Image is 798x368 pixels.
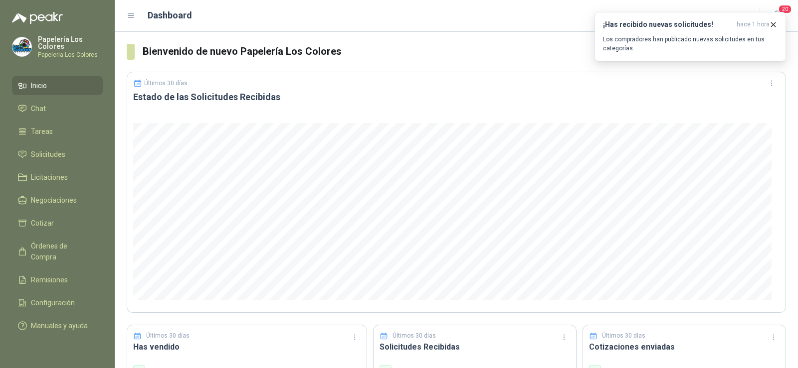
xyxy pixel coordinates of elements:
p: Papelería Los Colores [38,36,103,50]
span: Órdenes de Compra [31,241,93,262]
span: Solicitudes [31,149,65,160]
button: ¡Has recibido nuevas solicitudes!hace 1 hora Los compradores han publicado nuevas solicitudes en ... [595,12,786,61]
span: 20 [778,4,792,14]
span: Chat [31,103,46,114]
button: 20 [768,7,786,25]
span: Negociaciones [31,195,77,206]
a: Solicitudes [12,145,103,164]
p: Papeleria Los Colores [38,52,103,58]
p: Últimos 30 días [146,331,190,341]
p: Últimos 30 días [602,331,645,341]
a: Tareas [12,122,103,141]
h3: Cotizaciones enviadas [589,341,780,353]
img: Company Logo [12,37,31,56]
a: Órdenes de Compra [12,237,103,266]
h3: Solicitudes Recibidas [380,341,570,353]
a: Negociaciones [12,191,103,210]
img: Logo peakr [12,12,63,24]
span: Manuales y ayuda [31,320,88,331]
span: hace 1 hora [737,20,770,29]
span: Configuración [31,297,75,308]
span: Cotizar [31,218,54,229]
a: Inicio [12,76,103,95]
span: Inicio [31,80,47,91]
h3: ¡Has recibido nuevas solicitudes! [603,20,733,29]
h3: Has vendido [133,341,361,353]
h1: Dashboard [148,8,192,22]
a: Cotizar [12,214,103,233]
a: Remisiones [12,270,103,289]
p: Los compradores han publicado nuevas solicitudes en tus categorías. [603,35,778,53]
p: Últimos 30 días [144,80,188,87]
h3: Bienvenido de nuevo Papelería Los Colores [143,44,786,59]
p: Últimos 30 días [393,331,436,341]
span: Remisiones [31,274,68,285]
a: Manuales y ayuda [12,316,103,335]
a: Configuración [12,293,103,312]
h3: Estado de las Solicitudes Recibidas [133,91,780,103]
span: Tareas [31,126,53,137]
a: Chat [12,99,103,118]
span: Licitaciones [31,172,68,183]
a: Licitaciones [12,168,103,187]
